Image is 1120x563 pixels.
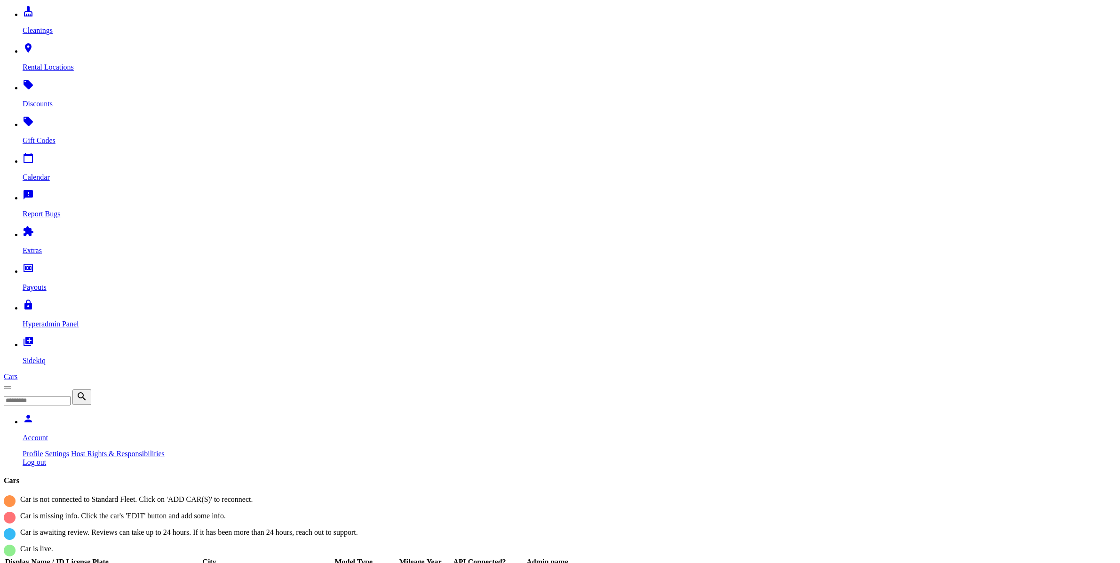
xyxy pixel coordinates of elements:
[23,152,34,164] i: calendar_today
[23,194,1116,218] a: feedback Report Bugs
[23,120,1116,145] a: local_offer Gift Codes
[23,189,34,200] i: feedback
[23,304,1116,328] a: lock Hyperadmin Panel
[23,136,1116,145] p: Gift Codes
[20,545,53,556] div: Car is live.
[23,320,1116,328] p: Hyperadmin Panel
[23,26,1116,35] p: Cleanings
[20,528,358,540] div: Car is awaiting review. Reviews can take up to 24 hours. If it has been more than 24 hours, reach...
[23,450,43,458] a: Profile
[23,84,1116,108] a: local_offer Discounts
[23,116,34,127] i: local_offer
[23,6,34,17] i: cleaning_services
[23,418,1116,442] a: person Account
[20,512,226,523] div: Car is missing info. Click the car's 'EDIT' button and add some info.
[23,458,46,466] a: Log out
[23,173,1116,182] p: Calendar
[23,262,34,274] i: money
[23,226,34,237] i: extension
[23,157,1116,182] a: calendar_today Calendar
[23,299,34,310] i: lock
[20,495,253,507] div: Car is not connected to Standard Fleet. Click on 'ADD CAR(S)' to reconnect.
[23,336,34,347] i: queue
[23,246,1116,255] p: Extras
[23,63,1116,71] p: Rental Locations
[23,210,1116,218] p: Report Bugs
[4,476,1116,485] h4: Cars
[76,391,87,402] i: search
[72,389,91,405] button: search
[23,230,1116,255] a: extension Extras
[71,450,165,458] a: Host Rights & Responsibilities
[23,42,34,54] i: place
[23,413,34,424] i: person
[4,386,11,389] button: Toggle navigation
[23,450,1116,467] div: person Account
[45,450,70,458] a: Settings
[23,357,1116,365] p: Sidekiq
[23,341,1116,365] a: queue Sidekiq
[4,373,17,381] a: Cars
[23,267,1116,292] a: money Payouts
[23,283,1116,292] p: Payouts
[23,434,1116,442] p: Account
[23,47,1116,71] a: place Rental Locations
[23,10,1116,35] a: cleaning_services Cleanings
[23,100,1116,108] p: Discounts
[23,79,34,90] i: local_offer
